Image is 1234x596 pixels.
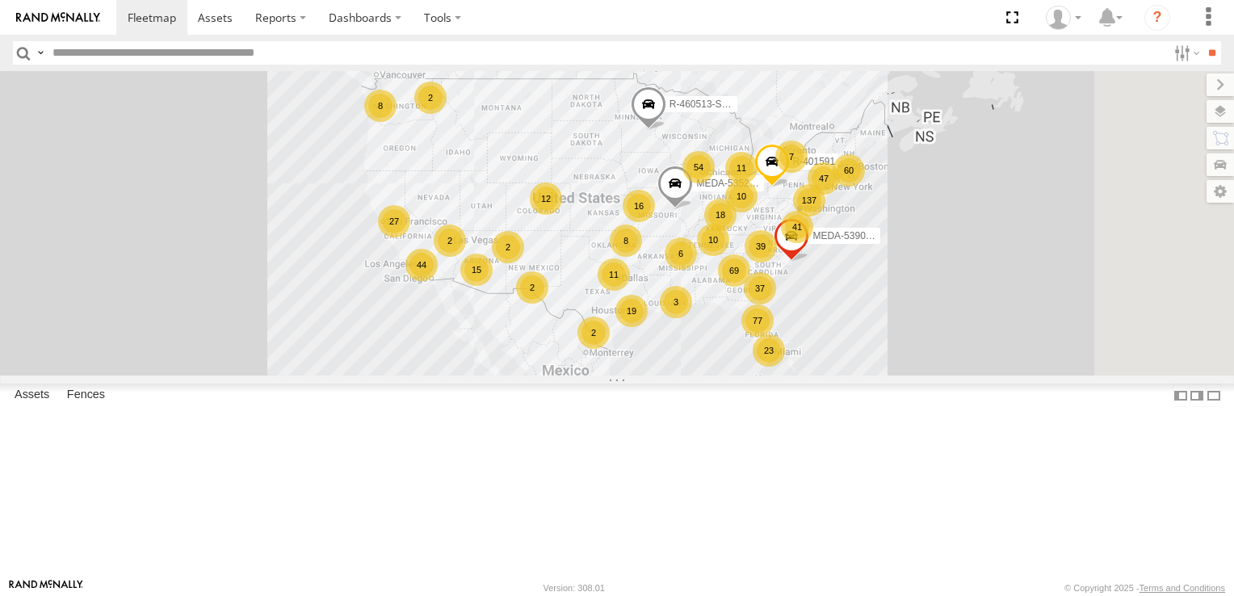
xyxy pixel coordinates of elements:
[1040,6,1087,30] div: Jennifer Albro
[1189,384,1205,407] label: Dock Summary Table to the Right
[623,190,655,222] div: 16
[1173,384,1189,407] label: Dock Summary Table to the Left
[544,583,605,593] div: Version: 308.01
[34,41,47,65] label: Search Query
[1206,384,1222,407] label: Hide Summary Table
[697,224,729,256] div: 10
[665,237,697,270] div: 6
[378,205,410,237] div: 27
[753,334,785,367] div: 23
[414,82,447,114] div: 2
[793,155,836,166] span: R-401591
[781,211,813,243] div: 41
[1168,41,1203,65] label: Search Filter Options
[718,254,750,287] div: 69
[492,231,524,263] div: 2
[16,12,100,23] img: rand-logo.svg
[516,271,548,304] div: 2
[364,90,397,122] div: 8
[744,272,776,304] div: 37
[615,295,648,327] div: 19
[725,180,758,212] div: 10
[725,152,758,184] div: 11
[808,162,840,195] div: 47
[682,151,715,183] div: 54
[741,304,774,337] div: 77
[530,183,562,215] div: 12
[696,178,779,189] span: MEDA-535204-Roll
[660,286,692,318] div: 3
[9,580,83,596] a: Visit our Website
[833,154,865,187] div: 60
[745,230,777,262] div: 39
[1064,583,1225,593] div: © Copyright 2025 -
[1140,583,1225,593] a: Terms and Conditions
[1207,180,1234,203] label: Map Settings
[669,99,741,110] span: R-460513-Swing
[598,258,630,291] div: 11
[704,199,737,231] div: 18
[812,230,896,241] span: MEDA-539001-Roll
[577,317,610,349] div: 2
[6,384,57,407] label: Assets
[405,249,438,281] div: 44
[1144,5,1170,31] i: ?
[793,184,825,216] div: 137
[775,141,808,173] div: 7
[59,384,113,407] label: Fences
[610,225,642,257] div: 8
[434,225,466,257] div: 2
[460,254,493,286] div: 15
